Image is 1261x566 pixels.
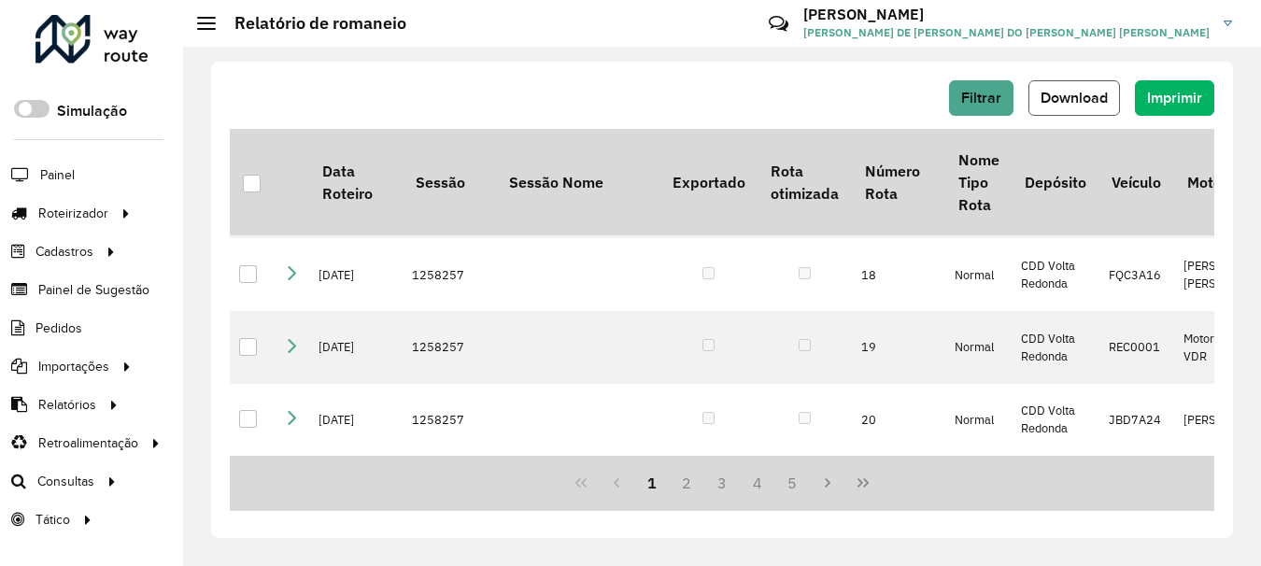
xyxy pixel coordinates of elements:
button: 1 [634,465,670,501]
td: 1258257 [403,238,496,311]
th: Número Rota [852,129,945,235]
h3: [PERSON_NAME] [803,6,1210,23]
td: 1258257 [403,384,496,457]
td: CDD Volta Redonda [1012,384,1098,457]
th: Data Roteiro [309,129,403,235]
td: [DATE] [309,238,403,311]
span: Filtrar [961,90,1001,106]
button: Download [1028,80,1120,116]
th: Depósito [1012,129,1098,235]
span: Relatórios [38,395,96,415]
td: 18 [852,238,945,311]
th: Rota otimizada [758,129,851,235]
span: Painel de Sugestão [38,280,149,300]
span: Roteirizador [38,204,108,223]
th: Sessão [403,129,496,235]
td: 1258257 [403,311,496,384]
th: Nome Tipo Rota [945,129,1012,235]
span: Retroalimentação [38,433,138,453]
button: Last Page [845,465,881,501]
td: FQC3A16 [1099,238,1174,311]
span: Importações [38,357,109,376]
a: Contato Rápido [758,4,799,44]
td: CDD Volta Redonda [1012,311,1098,384]
th: Veículo [1099,129,1174,235]
button: 3 [704,465,740,501]
td: REC0001 [1099,311,1174,384]
th: Exportado [659,129,758,235]
td: Normal [945,238,1012,311]
span: Pedidos [35,318,82,338]
td: 20 [852,384,945,457]
span: Painel [40,165,75,185]
label: Simulação [57,100,127,122]
td: Normal [945,311,1012,384]
button: 5 [775,465,811,501]
td: 19 [852,311,945,384]
button: 2 [669,465,704,501]
td: CDD Volta Redonda [1012,238,1098,311]
th: Sessão Nome [496,129,659,235]
span: Consultas [37,472,94,491]
button: Next Page [810,465,845,501]
td: JBD7A24 [1099,384,1174,457]
td: Normal [945,384,1012,457]
h2: Relatório de romaneio [216,13,406,34]
span: Download [1041,90,1108,106]
td: [DATE] [309,384,403,457]
button: Imprimir [1135,80,1214,116]
button: 4 [740,465,775,501]
span: Imprimir [1147,90,1202,106]
button: Filtrar [949,80,1013,116]
span: Cadastros [35,242,93,262]
span: [PERSON_NAME] DE [PERSON_NAME] DO [PERSON_NAME] [PERSON_NAME] [803,24,1210,41]
span: Tático [35,510,70,530]
td: [DATE] [309,311,403,384]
